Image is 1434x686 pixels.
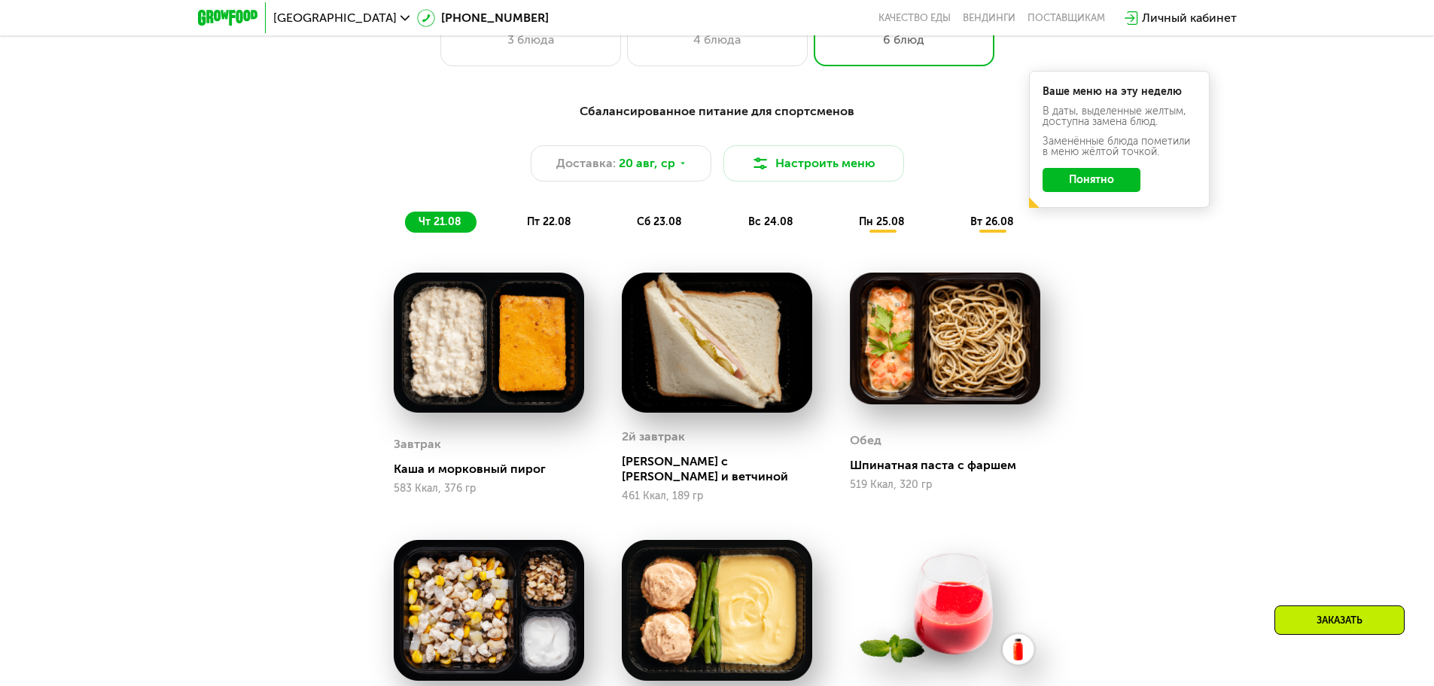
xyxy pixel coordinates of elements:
[850,479,1040,491] div: 519 Ккал, 320 гр
[394,433,441,456] div: Завтрак
[970,215,1014,228] span: вт 26.08
[456,31,605,49] div: 3 блюда
[878,12,951,24] a: Качество еды
[859,215,905,228] span: пн 25.08
[1142,9,1237,27] div: Личный кабинет
[748,215,793,228] span: вс 24.08
[619,154,675,172] span: 20 авг, ср
[394,483,584,495] div: 583 Ккал, 376 гр
[850,429,881,452] div: Обед
[643,31,792,49] div: 4 блюда
[1043,136,1196,157] div: Заменённые блюда пометили в меню жёлтой точкой.
[963,12,1015,24] a: Вендинги
[394,462,596,477] div: Каша и морковный пирог
[622,425,685,448] div: 2й завтрак
[1274,605,1405,635] div: Заказать
[417,9,549,27] a: [PHONE_NUMBER]
[527,215,571,228] span: пт 22.08
[273,12,397,24] span: [GEOGRAPHIC_DATA]
[419,215,461,228] span: чт 21.08
[556,154,616,172] span: Доставка:
[622,454,824,484] div: [PERSON_NAME] с [PERSON_NAME] и ветчиной
[1043,87,1196,97] div: Ваше меню на эту неделю
[1043,106,1196,127] div: В даты, выделенные желтым, доступна замена блюд.
[622,490,812,502] div: 461 Ккал, 189 гр
[272,102,1163,121] div: Сбалансированное питание для спортсменов
[830,31,979,49] div: 6 блюд
[637,215,682,228] span: сб 23.08
[723,145,904,181] button: Настроить меню
[1043,168,1140,192] button: Понятно
[850,458,1052,473] div: Шпинатная паста с фаршем
[1028,12,1105,24] div: поставщикам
